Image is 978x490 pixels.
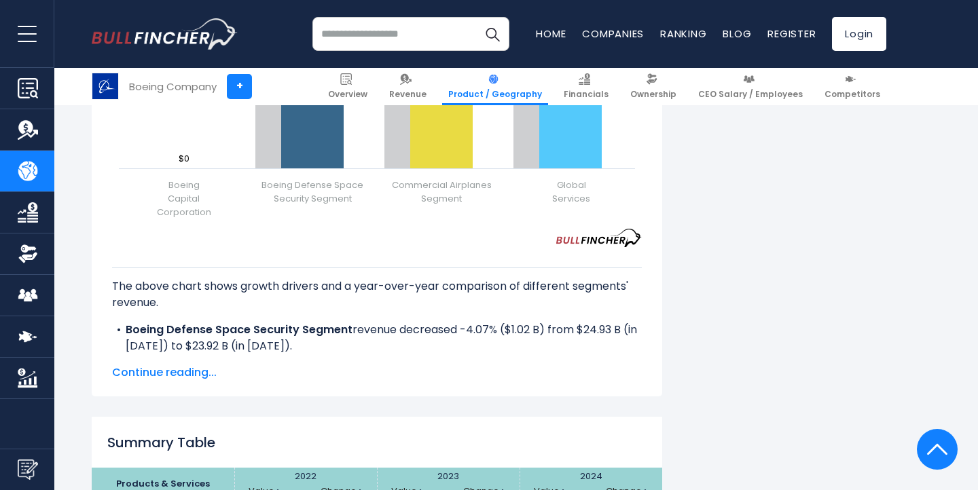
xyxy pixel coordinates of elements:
[126,354,303,370] b: Commercial Airplanes Segment
[379,178,504,206] span: Commercial Airplanes Segment
[112,278,642,311] p: The above chart shows growth drivers and a year-over-year comparison of different segments' revenue.
[692,68,809,105] a: CEO Salary / Employees
[475,17,509,51] button: Search
[624,68,683,105] a: Ownership
[630,89,676,100] span: Ownership
[442,68,548,105] a: Product / Geography
[818,68,886,105] a: Competitors
[448,89,542,100] span: Product / Geography
[389,89,427,100] span: Revenue
[126,322,352,337] b: Boeing Defense Space Security Segment
[92,432,662,453] h2: Summary Table
[767,26,816,41] a: Register
[92,18,238,50] img: bullfincher logo
[536,26,566,41] a: Home
[92,18,238,50] a: Go to homepage
[112,354,642,387] li: revenue decreased -32.57% ($11.04 B) from $33.90 B (in [DATE]) to $22.86 B (in [DATE]).
[112,322,642,354] li: revenue decreased -4.07% ($1.02 B) from $24.93 B (in [DATE]) to $23.92 B (in [DATE]).
[825,89,880,100] span: Competitors
[92,73,118,99] img: BA logo
[157,178,211,219] span: Boeing Capital Corporation
[564,89,609,100] span: Financials
[660,26,706,41] a: Ranking
[328,89,367,100] span: Overview
[698,89,803,100] span: CEO Salary / Employees
[322,68,374,105] a: Overview
[582,26,644,41] a: Companies
[558,68,615,105] a: Financials
[18,244,38,264] img: Ownership
[179,153,189,165] span: $0
[832,17,886,51] a: Login
[112,364,642,381] span: Continue reading...
[383,68,433,105] a: Revenue
[552,178,590,206] span: Global Services
[723,26,751,41] a: Blog
[227,74,252,99] a: +
[250,178,375,206] span: Boeing Defense Space Security Segment
[129,79,217,94] div: Boeing Company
